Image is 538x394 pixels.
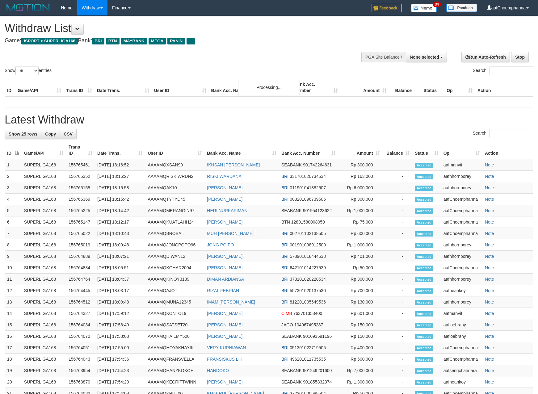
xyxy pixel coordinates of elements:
[485,322,494,327] a: Note
[187,38,195,44] span: ...
[15,66,39,75] select: Showentries
[92,38,104,44] span: BRI
[66,262,95,274] td: 156764834
[66,285,95,296] td: 156764445
[361,52,406,62] div: PGA Site Balance /
[22,354,66,365] td: SUPERLIGA168
[338,285,382,296] td: Rp 700,000
[415,346,433,351] span: Accepted
[5,308,22,319] td: 14
[5,285,22,296] td: 12
[490,129,533,138] input: Search:
[207,357,242,362] a: FRANSISKUS LIK
[22,194,66,205] td: SUPERLIGA168
[382,262,412,274] td: -
[21,38,78,44] span: ISPORT > SUPERLIGA168
[485,288,494,293] a: Note
[281,357,288,362] span: BRI
[441,319,482,331] td: aafloebrany
[441,239,482,251] td: aafnhornborey
[482,141,533,159] th: Action
[293,311,322,316] span: Copy 763701353400 to clipboard
[145,239,204,251] td: AAAAMQJONGPOPO96
[338,262,382,274] td: Rp 50,000
[66,228,95,239] td: 156765022
[441,285,482,296] td: aafheankoy
[145,308,204,319] td: AAAAMQKONTOL9
[382,274,412,285] td: -
[95,239,145,251] td: [DATE] 18:09:48
[382,171,412,182] td: -
[5,22,352,35] h1: Withdraw List
[95,308,145,319] td: [DATE] 17:59:12
[5,239,22,251] td: 8
[149,38,166,44] span: MEGA
[338,296,382,308] td: Rp 130,000
[145,182,204,194] td: AAAAMQAK10
[446,4,477,12] img: panduan.png
[415,163,433,168] span: Accepted
[281,277,288,282] span: BRI
[66,182,95,194] td: 156765155
[204,141,279,159] th: Bank Acc. Name: activate to sort column ascending
[410,55,439,60] span: None selected
[441,194,482,205] td: aafChoemphanna
[64,132,73,136] span: CSV
[415,254,433,259] span: Accepted
[485,368,494,373] a: Note
[207,242,234,247] a: JONG PO PO
[415,231,433,237] span: Accepted
[281,254,288,259] span: BRI
[95,159,145,171] td: [DATE] 18:16:52
[303,334,332,339] span: Copy 901693591196 to clipboard
[145,274,204,285] td: AAAAMQKINOY3189
[281,334,302,339] span: SEABANK
[95,262,145,274] td: [DATE] 18:05:51
[5,194,22,205] td: 4
[281,288,288,293] span: BRI
[281,231,288,236] span: BRI
[281,345,288,350] span: BRI
[415,197,433,202] span: Accepted
[338,354,382,365] td: Rp 500,000
[382,205,412,216] td: -
[22,251,66,262] td: SUPERLIGA168
[473,66,533,75] label: Search:
[441,159,482,171] td: aafmanvit
[95,182,145,194] td: [DATE] 18:15:58
[281,185,288,190] span: BRI
[145,251,204,262] td: AAAAMQDIWAN12
[485,220,494,224] a: Note
[382,159,412,171] td: -
[5,205,22,216] td: 5
[41,129,60,139] a: Copy
[371,4,402,12] img: Feedback.jpg
[95,251,145,262] td: [DATE] 18:07:21
[338,342,382,354] td: Rp 400,000
[106,38,120,44] span: BTN
[290,300,326,304] span: Copy 812201005649536 to clipboard
[5,319,22,331] td: 15
[66,205,95,216] td: 156765225
[290,174,326,179] span: Copy 331701020734534 to clipboard
[5,159,22,171] td: 1
[207,334,242,339] a: [PERSON_NAME]
[207,197,242,202] a: [PERSON_NAME]
[338,141,382,159] th: Amount: activate to sort column ascending
[444,79,475,96] th: Op
[207,311,242,316] a: [PERSON_NAME]
[207,220,242,224] a: [PERSON_NAME]
[207,162,260,167] a: IKHSAN [PERSON_NAME]
[338,228,382,239] td: Rp 600,000
[207,277,244,282] a: DIMAN ARDIANSA
[338,308,382,319] td: Rp 601,000
[382,182,412,194] td: -
[66,308,95,319] td: 156764327
[207,254,242,259] a: [PERSON_NAME]
[415,174,433,179] span: Accepted
[441,354,482,365] td: aafChoemphanna
[485,162,494,167] a: Note
[95,194,145,205] td: [DATE] 18:15:42
[22,182,66,194] td: SUPERLIGA168
[5,38,352,44] h4: Game: Bank:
